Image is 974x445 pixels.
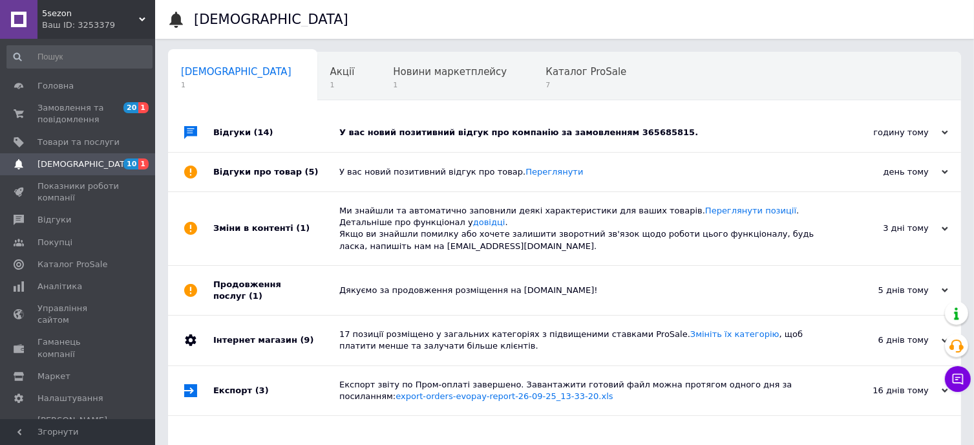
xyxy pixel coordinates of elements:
[819,127,948,138] div: годину тому
[339,166,819,178] div: У вас новий позитивний відгук про товар.
[37,303,120,326] span: Управління сайтом
[37,371,70,382] span: Маркет
[37,102,120,125] span: Замовлення та повідомлення
[37,180,120,204] span: Показники роботи компанії
[339,127,819,138] div: У вас новий позитивний відгук про компанію за замовленням 365685815.
[945,366,971,392] button: Чат з покупцем
[181,66,291,78] span: [DEMOGRAPHIC_DATA]
[393,80,507,90] span: 1
[42,19,155,31] div: Ваш ID: 3253379
[213,316,339,365] div: Інтернет магазин
[339,379,819,402] div: Експорт звіту по Пром-оплаті завершено. Завантажити готовий файл можна протягом одного дня за пос...
[396,391,613,401] a: export-orders-evopay-report-26-09-25_13-33-20.xls
[255,385,269,395] span: (3)
[37,237,72,248] span: Покупці
[6,45,153,69] input: Пошук
[37,158,133,170] span: [DEMOGRAPHIC_DATA]
[138,158,149,169] span: 1
[819,166,948,178] div: день тому
[525,167,583,177] a: Переглянути
[181,80,291,90] span: 1
[213,266,339,315] div: Продовження послуг
[819,285,948,296] div: 5 днів тому
[473,217,505,227] a: довідці
[819,222,948,234] div: 3 дні тому
[213,366,339,415] div: Експорт
[393,66,507,78] span: Новини маркетплейсу
[339,329,819,352] div: 17 позиції розміщено у загальних категоріях з підвищеними ставками ProSale. , щоб платити менше т...
[37,281,82,292] span: Аналітика
[296,223,310,233] span: (1)
[305,167,319,177] span: (5)
[37,214,71,226] span: Відгуки
[194,12,348,27] h1: [DEMOGRAPHIC_DATA]
[339,285,819,296] div: Дякуємо за продовження розміщення на [DOMAIN_NAME]!
[330,66,355,78] span: Акції
[37,393,103,404] span: Налаштування
[545,66,626,78] span: Каталог ProSale
[42,8,139,19] span: 5sezon
[690,329,779,339] a: Змініть їх категорію
[123,102,138,113] span: 20
[819,334,948,346] div: 6 днів тому
[330,80,355,90] span: 1
[37,80,74,92] span: Головна
[339,205,819,252] div: Ми знайшли та автоматично заповнили деякі характеристики для ваших товарів. . Детальніше про функ...
[138,102,149,113] span: 1
[213,153,339,191] div: Відгуки про товар
[819,385,948,396] div: 16 днів тому
[213,192,339,265] div: Зміни в контенті
[249,291,262,301] span: (1)
[37,336,120,360] span: Гаманець компанії
[254,127,273,137] span: (14)
[300,335,313,345] span: (9)
[705,206,796,215] a: Переглянути позиції
[213,113,339,152] div: Відгуки
[545,80,626,90] span: 7
[37,259,107,270] span: Каталог ProSale
[37,136,120,148] span: Товари та послуги
[123,158,138,169] span: 10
